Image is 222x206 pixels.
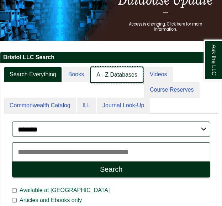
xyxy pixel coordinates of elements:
[12,187,17,194] input: Available at [GEOGRAPHIC_DATA]
[97,98,150,114] a: Journal Look-Up
[63,67,90,83] a: Books
[0,52,222,63] h2: Bristol LLC Search
[17,186,112,195] span: Available at [GEOGRAPHIC_DATA]
[144,82,200,98] a: Course Reserves
[4,67,62,83] a: Search Everything
[17,196,85,205] span: Articles and Ebooks only
[77,98,96,114] a: ILL
[12,161,210,177] button: Search
[12,197,17,204] input: Articles and Ebooks only
[90,67,143,83] a: A - Z Databases
[144,67,173,83] a: Videos
[4,98,76,114] a: Commonwealth Catalog
[100,165,122,174] div: Search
